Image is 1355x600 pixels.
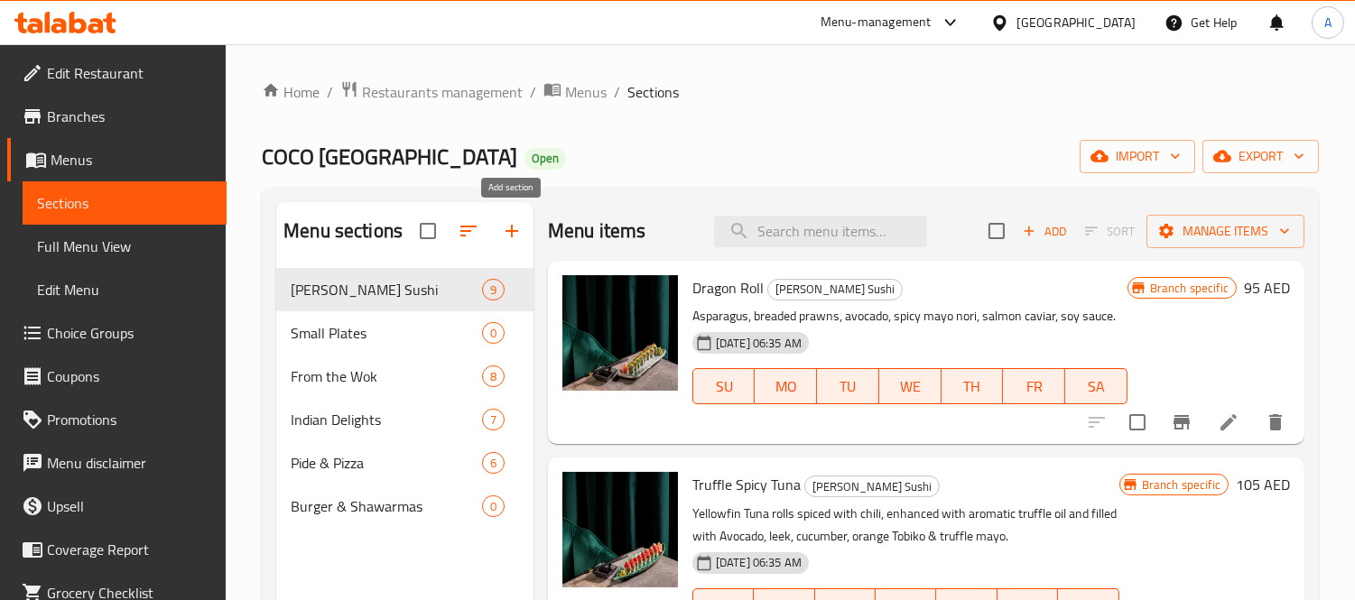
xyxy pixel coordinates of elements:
[262,80,1319,104] nav: breadcrumb
[7,311,227,355] a: Choice Groups
[692,305,1128,328] p: Asparagus, breaded prawns, avocado, spicy mayo nori, salmon caviar, soy sauce.
[7,138,227,181] a: Menus
[548,217,646,245] h2: Menu items
[47,62,212,84] span: Edit Restaurant
[47,539,212,560] span: Coverage Report
[886,374,934,400] span: WE
[1135,476,1228,494] span: Branch specific
[283,217,403,245] h2: Menu sections
[23,225,227,268] a: Full Menu View
[1146,215,1304,248] button: Manage items
[804,475,940,497] div: Coco's Sushi
[7,528,227,571] a: Coverage Report
[291,495,482,517] span: Burger & Shawarmas
[543,80,607,104] a: Menus
[482,452,505,474] div: items
[47,322,212,344] span: Choice Groups
[1065,368,1128,404] button: SA
[23,181,227,225] a: Sections
[7,398,227,441] a: Promotions
[276,398,534,441] div: Indian Delights7
[276,268,534,311] div: [PERSON_NAME] Sushi9
[1143,280,1236,297] span: Branch specific
[614,81,620,103] li: /
[7,51,227,95] a: Edit Restaurant
[949,374,997,400] span: TH
[1016,217,1073,245] button: Add
[1094,145,1181,168] span: import
[767,279,903,300] div: Coco's Sushi
[562,472,678,587] img: Truffle Spicy Tuna
[942,368,1004,404] button: TH
[276,311,534,355] div: Small Plates0
[1072,374,1120,400] span: SA
[1073,217,1146,245] span: Select section first
[1218,411,1239,433] a: Edit menu item
[483,455,504,472] span: 6
[447,209,490,253] span: Sort sections
[701,374,748,400] span: SU
[692,471,801,498] span: Truffle Spicy Tuna
[483,411,504,429] span: 7
[692,274,764,301] span: Dragon Roll
[805,476,939,497] span: [PERSON_NAME] Sushi
[978,212,1016,250] span: Select section
[1003,368,1065,404] button: FR
[47,409,212,430] span: Promotions
[482,365,505,387] div: items
[7,95,227,138] a: Branches
[291,452,482,474] span: Pide & Pizza
[262,81,320,103] a: Home
[47,365,212,387] span: Coupons
[291,409,482,430] div: Indian Delights
[483,498,504,515] span: 0
[1016,217,1073,245] span: Add item
[817,368,879,404] button: TU
[37,235,212,257] span: Full Menu View
[1020,221,1069,242] span: Add
[627,81,679,103] span: Sections
[530,81,536,103] li: /
[276,441,534,485] div: Pide & Pizza6
[291,279,482,300] div: Coco's Sushi
[1016,13,1136,32] div: [GEOGRAPHIC_DATA]
[1244,275,1290,300] h6: 95 AED
[37,279,212,300] span: Edit Menu
[327,81,333,103] li: /
[1254,401,1297,444] button: delete
[1217,145,1304,168] span: export
[692,368,756,404] button: SU
[276,261,534,535] nav: Menu sections
[291,365,482,387] span: From the Wok
[755,368,817,404] button: MO
[565,81,607,103] span: Menus
[340,80,523,104] a: Restaurants management
[482,409,505,430] div: items
[262,136,517,177] span: COCO [GEOGRAPHIC_DATA]
[824,374,872,400] span: TU
[291,322,482,344] span: Small Plates
[1202,140,1319,173] button: export
[7,485,227,528] a: Upsell
[7,441,227,485] a: Menu disclaimer
[291,279,482,300] span: [PERSON_NAME] Sushi
[47,106,212,127] span: Branches
[37,192,212,214] span: Sections
[524,148,566,170] div: Open
[1080,140,1195,173] button: import
[482,495,505,517] div: items
[709,335,809,352] span: [DATE] 06:35 AM
[51,149,212,171] span: Menus
[276,485,534,528] div: Burger & Shawarmas0
[47,452,212,474] span: Menu disclaimer
[1161,220,1290,243] span: Manage items
[562,275,678,391] img: Dragon Roll
[1324,13,1332,32] span: A
[821,12,932,33] div: Menu-management
[1010,374,1058,400] span: FR
[483,325,504,342] span: 0
[483,282,504,299] span: 9
[1160,401,1203,444] button: Branch-specific-item
[692,503,1119,548] p: Yellowfin Tuna rolls spiced with chili, enhanced with aromatic truffle oil and filled with Avocad...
